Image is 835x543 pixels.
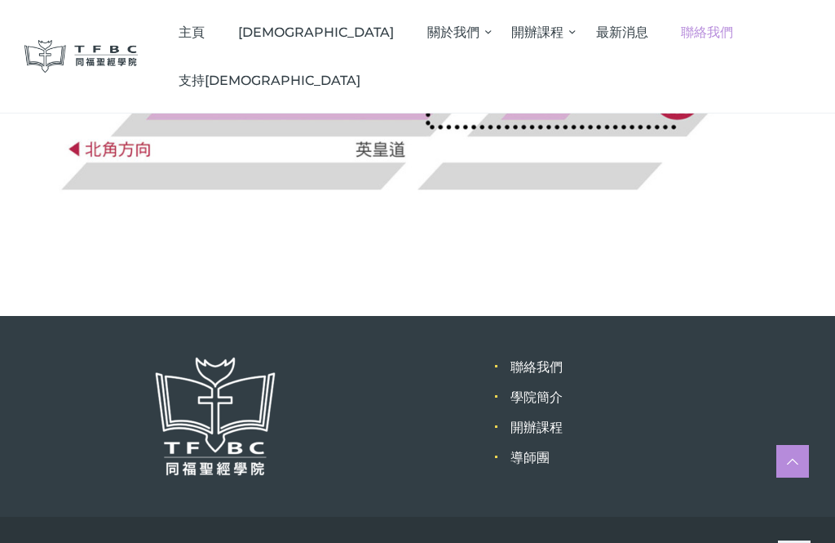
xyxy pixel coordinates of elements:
a: 學院簡介 [510,389,563,405]
a: 聯絡我們 [510,359,563,375]
span: 最新消息 [596,24,648,40]
a: 開辦課程 [510,420,563,435]
a: 支持[DEMOGRAPHIC_DATA] [162,56,378,105]
span: 關於我們 [427,24,479,40]
a: 開辦課程 [495,8,580,56]
a: [DEMOGRAPHIC_DATA] [222,8,411,56]
span: [DEMOGRAPHIC_DATA] [238,24,394,40]
span: 支持[DEMOGRAPHIC_DATA] [179,73,360,88]
a: 聯絡我們 [665,8,750,56]
a: 關於我們 [410,8,495,56]
a: 主頁 [162,8,222,56]
span: 開辦課程 [511,24,563,40]
a: 最新消息 [579,8,665,56]
a: 導師團 [510,450,550,465]
span: 聯絡我們 [681,24,733,40]
img: 同福聖經學院 TFBC [24,40,138,73]
a: Scroll to top [776,445,809,478]
span: 主頁 [179,24,205,40]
